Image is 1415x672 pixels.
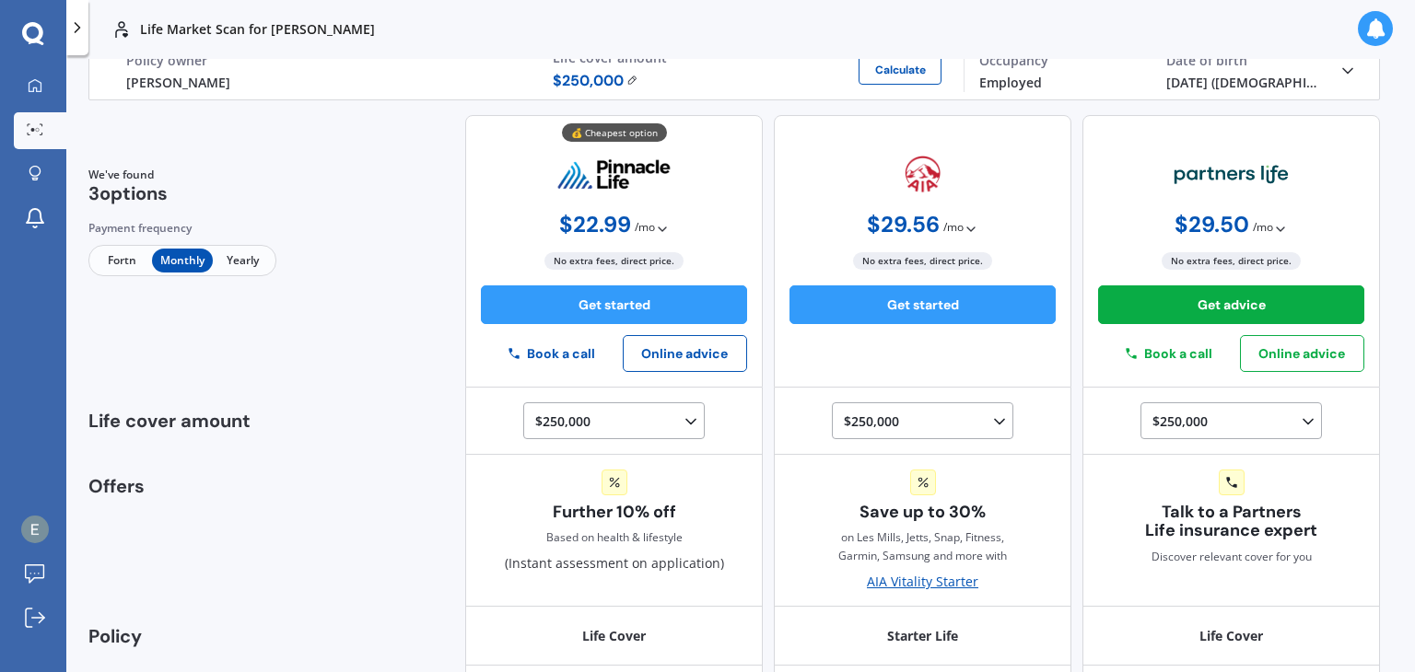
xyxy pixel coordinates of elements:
div: Policy [88,607,289,666]
img: ACg8ocKGw8TexJwiwkeR6LTU5UC82jDmLqnc-Rad1guDjjKh7Lkj2g=s96-c [21,516,49,543]
button: Book a call [1098,339,1240,368]
img: Edit [626,75,638,86]
img: aia.webp [905,156,941,194]
span: / mo [1253,218,1273,237]
div: AIA Vitality Starter [867,573,978,591]
div: $250,000 [844,411,1009,433]
span: $ 29.50 [1175,212,1249,238]
button: Online advice [1240,335,1364,372]
div: Employed [979,73,1137,92]
span: $ 29.56 [867,212,940,238]
button: Calculate [859,55,941,85]
div: Life Cover [465,607,763,666]
span: / mo [635,218,655,237]
span: $ 22.99 [559,212,631,238]
div: [DATE] ([DEMOGRAPHIC_DATA].) [1166,73,1324,92]
div: Occupancy [979,52,1137,69]
span: Talk to a Partners Life insurance expert [1098,503,1364,541]
div: 💰 Cheapest option [562,123,667,142]
div: Policy owner [126,52,523,69]
img: pinnacle.webp [556,158,672,191]
span: / mo [943,218,964,237]
button: Get started [789,285,1056,324]
span: We've found [88,167,168,183]
div: (Instant assessment on application) [505,469,724,574]
span: No extra fees, direct price. [853,252,992,270]
div: Date of birth [1166,52,1324,69]
div: Life cover amount [88,388,289,455]
button: Online advice [623,335,747,372]
button: Get started [481,285,747,324]
span: Fortn [92,249,152,272]
span: Discover relevant cover for you [1152,548,1312,566]
span: 3 options [88,181,168,205]
div: Life Cover [1082,607,1380,666]
img: life.f720d6a2d7cdcd3ad642.svg [111,18,133,41]
span: No extra fees, direct price. [1162,252,1301,270]
img: partners-life.webp [1174,164,1289,186]
span: Yearly [213,249,273,272]
button: Get advice [1098,285,1364,324]
div: Starter Life [774,607,1071,666]
p: Life Market Scan for [PERSON_NAME] [140,20,375,39]
button: Book a call [481,339,623,368]
span: No extra fees, direct price. [544,252,684,270]
span: Save up to 30% [860,503,986,522]
div: $250,000 [535,411,700,433]
span: Further 10% off [553,503,676,522]
span: $ 250,000 [553,70,638,92]
div: [PERSON_NAME] [126,73,523,92]
span: Monthly [152,249,212,272]
div: Payment frequency [88,219,276,238]
div: Life cover amount [553,50,950,66]
div: $250,000 [1152,411,1317,433]
div: Based on health & lifestyle [546,528,683,547]
span: on Les Mills, Jetts, Snap, Fitness, Garmin, Samsung and more with [789,528,1056,565]
div: Offers [88,477,289,608]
